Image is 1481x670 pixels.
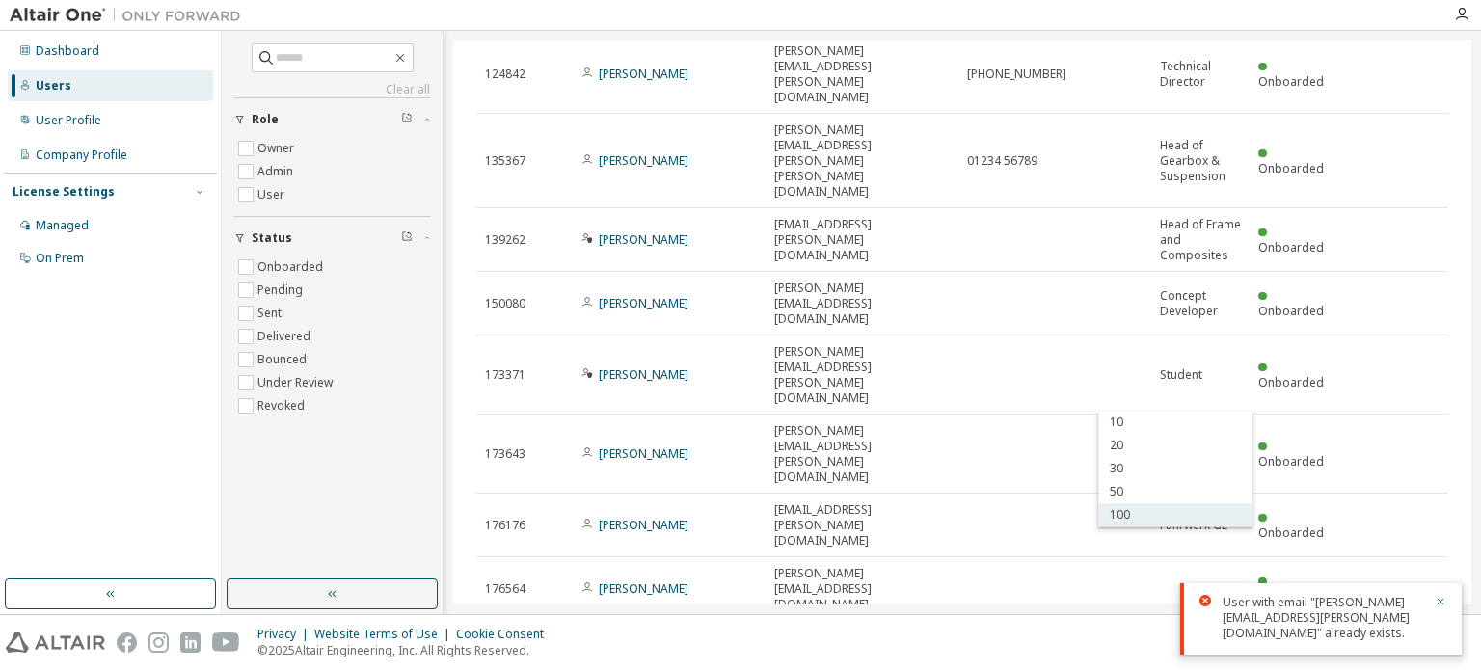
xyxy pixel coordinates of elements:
label: Under Review [257,371,337,394]
a: Clear all [234,82,430,97]
div: 100 [1098,503,1252,526]
img: altair_logo.svg [6,632,105,653]
span: [PHONE_NUMBER] [967,67,1066,82]
span: 135367 [485,153,525,169]
div: Company Profile [36,147,127,163]
span: Concept Developer [1160,288,1241,319]
div: Managed [36,218,89,233]
div: 30 [1098,457,1252,480]
img: linkedin.svg [180,632,201,653]
div: Users [36,78,71,94]
span: Onboarded [1258,239,1324,255]
span: [PERSON_NAME][EMAIL_ADDRESS][DOMAIN_NAME] [774,566,950,612]
div: Cookie Consent [456,627,555,642]
span: 01234 56789 [967,153,1037,169]
div: User Profile [36,113,101,128]
div: Dashboard [36,43,99,59]
span: [PERSON_NAME][EMAIL_ADDRESS][PERSON_NAME][DOMAIN_NAME] [774,43,950,105]
span: Clear filter [401,230,413,246]
div: 20 [1098,434,1252,457]
div: User with email "[PERSON_NAME][EMAIL_ADDRESS][PERSON_NAME][DOMAIN_NAME]" already exists. [1223,595,1423,641]
label: Sent [257,302,285,325]
label: User [257,183,288,206]
img: Altair One [10,6,251,25]
span: Onboarded [1258,453,1324,469]
img: youtube.svg [212,632,240,653]
span: Student [1160,367,1202,383]
span: Head of Gearbox & Suspension [1160,138,1241,184]
span: Head of Frame and Composites [1160,217,1241,263]
label: Owner [257,137,298,160]
a: [PERSON_NAME] [599,580,688,597]
span: [PERSON_NAME][EMAIL_ADDRESS][DOMAIN_NAME] [774,281,950,327]
label: Admin [257,160,297,183]
span: Status [252,230,292,246]
label: Bounced [257,348,310,371]
div: License Settings [13,184,115,200]
a: [PERSON_NAME] [599,366,688,383]
span: 176176 [485,518,525,533]
span: 176564 [485,581,525,597]
div: 10 [1098,411,1252,434]
button: Role [234,98,430,141]
span: Onboarded [1258,374,1324,390]
img: facebook.svg [117,632,137,653]
span: 150080 [485,296,525,311]
span: [EMAIL_ADDRESS][PERSON_NAME][DOMAIN_NAME] [774,217,950,263]
span: Role [252,112,279,127]
span: [EMAIL_ADDRESS][PERSON_NAME][DOMAIN_NAME] [774,502,950,549]
button: Status [234,217,430,259]
span: Onboarded [1258,160,1324,176]
div: 50 [1098,480,1252,503]
div: Website Terms of Use [314,627,456,642]
span: [PERSON_NAME][EMAIL_ADDRESS][PERSON_NAME][DOMAIN_NAME] [774,423,950,485]
p: © 2025 Altair Engineering, Inc. All Rights Reserved. [257,642,555,658]
a: [PERSON_NAME] [599,445,688,462]
div: On Prem [36,251,84,266]
span: 124842 [485,67,525,82]
span: Technical Director [1160,59,1241,90]
span: 139262 [485,232,525,248]
a: [PERSON_NAME] [599,66,688,82]
div: Privacy [257,627,314,642]
a: [PERSON_NAME] [599,517,688,533]
span: Clear filter [401,112,413,127]
a: [PERSON_NAME] [599,152,688,169]
span: Onboarded [1258,73,1324,90]
label: Delivered [257,325,314,348]
span: Onboarded [1258,524,1324,541]
span: [PERSON_NAME][EMAIL_ADDRESS][PERSON_NAME][PERSON_NAME][DOMAIN_NAME] [774,122,950,200]
span: 173371 [485,367,525,383]
a: [PERSON_NAME] [599,231,688,248]
a: [PERSON_NAME] [599,295,688,311]
span: [PERSON_NAME][EMAIL_ADDRESS][PERSON_NAME][DOMAIN_NAME] [774,344,950,406]
label: Pending [257,279,307,302]
span: 173643 [485,446,525,462]
span: Onboarded [1258,303,1324,319]
label: Onboarded [257,255,327,279]
img: instagram.svg [148,632,169,653]
label: Revoked [257,394,309,417]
